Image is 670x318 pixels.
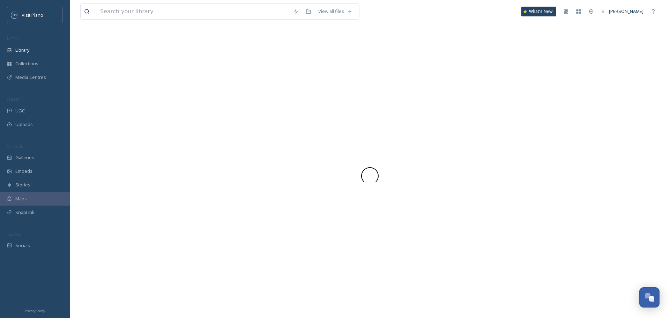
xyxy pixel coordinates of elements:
span: SOCIALS [7,231,21,237]
a: View all files [315,5,356,18]
span: Maps [15,195,27,202]
span: MEDIA [7,36,19,41]
a: What's New [521,7,556,16]
span: UGC [15,108,25,114]
span: SnapLink [15,209,35,216]
span: Stories [15,182,30,188]
span: WIDGETS [7,143,23,149]
span: Socials [15,242,30,249]
span: Collections [15,60,38,67]
img: images.jpeg [11,12,18,19]
span: Galleries [15,154,34,161]
span: Embeds [15,168,32,175]
a: [PERSON_NAME] [597,5,647,18]
a: Privacy Policy [25,306,45,315]
input: Search your library [97,4,290,19]
span: COLLECT [7,97,22,102]
span: Uploads [15,121,33,128]
span: [PERSON_NAME] [609,8,643,14]
span: Privacy Policy [25,309,45,313]
span: Visit Plano [22,12,43,18]
span: Library [15,47,29,53]
button: Open Chat [639,287,660,308]
span: Media Centres [15,74,46,81]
